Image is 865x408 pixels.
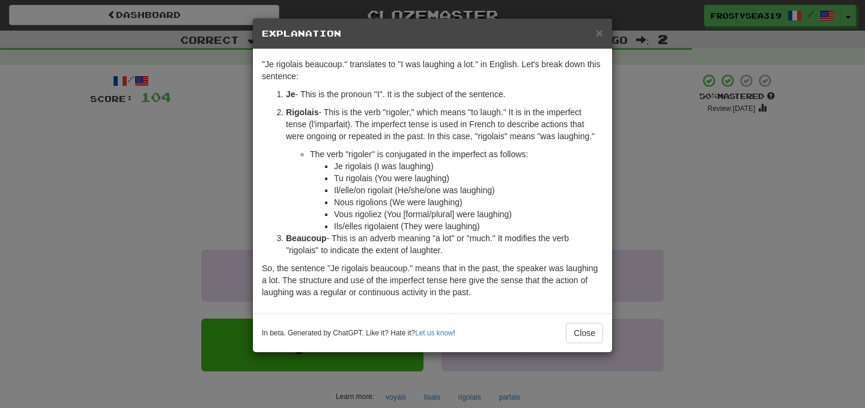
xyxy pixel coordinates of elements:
strong: Beaucoup [286,233,327,243]
small: In beta. Generated by ChatGPT. Like it? Hate it? ! [262,328,455,338]
button: Close [596,26,603,39]
p: - This is the verb "rigoler," which means "to laugh." It is in the imperfect tense (l'imparfait).... [286,106,603,142]
p: "Je rigolais beaucoup." translates to "I was laughing a lot." in English. Let's break down this s... [262,58,603,82]
li: Vous rigoliez (You [formal/plural] were laughing) [334,208,603,220]
span: × [596,26,603,40]
p: So, the sentence "Je rigolais beaucoup." means that in the past, the speaker was laughing a lot. ... [262,262,603,298]
li: The verb "rigoler" is conjugated in the imperfect as follows: [310,148,603,232]
strong: Je [286,89,296,99]
li: Nous rigolions (We were laughing) [334,196,603,208]
strong: Rigolais [286,107,318,117]
button: Close [566,323,603,343]
li: Ils/elles rigolaient (They were laughing) [334,220,603,232]
h5: Explanation [262,28,603,40]
a: Let us know [415,329,453,337]
li: Tu rigolais (You were laughing) [334,172,603,184]
p: - This is an adverb meaning "a lot" or "much." It modifies the verb "rigolais" to indicate the ex... [286,232,603,256]
p: - This is the pronoun "I". It is the subject of the sentence. [286,88,603,100]
li: Il/elle/on rigolait (He/she/one was laughing) [334,184,603,196]
li: Je rigolais (I was laughing) [334,160,603,172]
